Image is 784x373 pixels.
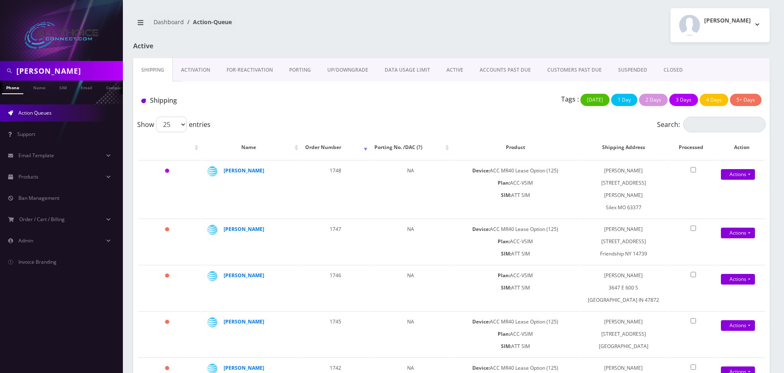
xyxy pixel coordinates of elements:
[668,136,718,159] th: Processed: activate to sort column ascending
[184,18,232,26] li: Action-Queue
[154,18,184,26] a: Dashboard
[218,58,281,82] a: FOR-REActivation
[2,81,23,94] a: Phone
[18,258,57,265] span: Invoice Branding
[370,160,451,218] td: NA
[580,311,667,357] td: [PERSON_NAME] [STREET_ADDRESS] [GEOGRAPHIC_DATA]
[18,194,59,201] span: Ban Management
[655,58,691,82] a: CLOSED
[611,94,637,106] button: 1 Day
[133,58,173,82] a: Shipping
[18,152,54,159] span: Email Template
[472,167,490,174] b: Device:
[472,226,490,233] b: Device:
[498,330,510,337] b: Plan:
[18,109,52,116] span: Action Queues
[472,318,490,325] b: Device:
[501,250,511,257] b: SIM:
[141,99,146,103] img: Shipping
[452,311,579,357] td: ACC MR40 Lease Option (125) ACC-VSIM ATT SIM
[173,58,218,82] a: Activation
[561,94,579,104] p: Tags :
[224,318,264,325] a: [PERSON_NAME]
[370,311,451,357] td: NA
[133,42,337,50] h1: Active
[452,160,579,218] td: ACC MR40 Lease Option (125) ACC-VSIM ATT SIM
[472,364,490,371] b: Device:
[719,136,765,159] th: Action
[498,238,510,245] b: Plan:
[730,94,761,106] button: 5+ Days
[141,97,340,104] h1: Shipping
[683,117,766,132] input: Search:
[376,58,438,82] a: DATA USAGE LIMIT
[721,320,755,331] a: Actions
[501,343,511,350] b: SIM:
[156,117,187,132] select: Showentries
[721,169,755,180] a: Actions
[18,173,39,180] span: Products
[438,58,471,82] a: ACTIVE
[301,160,369,218] td: 1748
[704,17,751,24] h2: [PERSON_NAME]
[301,136,369,159] th: Order Number: activate to sort column ascending
[452,219,579,264] td: ACC MR40 Lease Option (125) ACC-VSIM ATT SIM
[639,94,668,106] button: 2 Days
[700,94,728,106] button: 4 Days
[25,22,98,49] img: All Choice Connect
[721,274,755,285] a: Actions
[77,81,96,93] a: Email
[657,117,766,132] label: Search:
[580,94,610,106] button: [DATE]
[281,58,319,82] a: PORTING
[580,219,667,264] td: [PERSON_NAME] [STREET_ADDRESS] Friendship NY 14739
[671,8,770,42] button: [PERSON_NAME]
[580,265,667,310] td: [PERSON_NAME] 3647 E 600 S [GEOGRAPHIC_DATA] IN 47872
[452,265,579,310] td: ACC-VSIM ATT SIM
[498,179,510,186] b: Plan:
[133,14,445,37] nav: breadcrumb
[16,63,121,79] input: Search in Company
[610,58,655,82] a: SUSPENDED
[224,364,264,371] a: [PERSON_NAME]
[138,136,200,159] th: : activate to sort column ascending
[301,311,369,357] td: 1745
[17,131,35,138] span: Support
[669,94,698,106] button: 3 Days
[580,160,667,218] td: [PERSON_NAME] [STREET_ADDRESS][PERSON_NAME] Silex MO 63377
[498,272,510,279] b: Plan:
[471,58,539,82] a: ACCOUNTS PAST DUE
[370,136,451,159] th: Porting No. /DAC (?): activate to sort column ascending
[29,81,50,93] a: Name
[501,284,511,291] b: SIM:
[370,219,451,264] td: NA
[301,265,369,310] td: 1746
[501,192,511,199] b: SIM:
[370,265,451,310] td: NA
[201,136,301,159] th: Name: activate to sort column ascending
[224,167,264,174] a: [PERSON_NAME]
[452,136,579,159] th: Product
[224,272,264,279] a: [PERSON_NAME]
[319,58,376,82] a: UP/DOWNGRADE
[102,81,129,93] a: Company
[137,117,211,132] label: Show entries
[580,136,667,159] th: Shipping Address
[19,216,65,223] span: Order / Cart / Billing
[55,81,71,93] a: SIM
[224,226,264,233] a: [PERSON_NAME]
[18,237,33,244] span: Admin
[721,228,755,238] a: Actions
[539,58,610,82] a: CUSTOMERS PAST DUE
[301,219,369,264] td: 1747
